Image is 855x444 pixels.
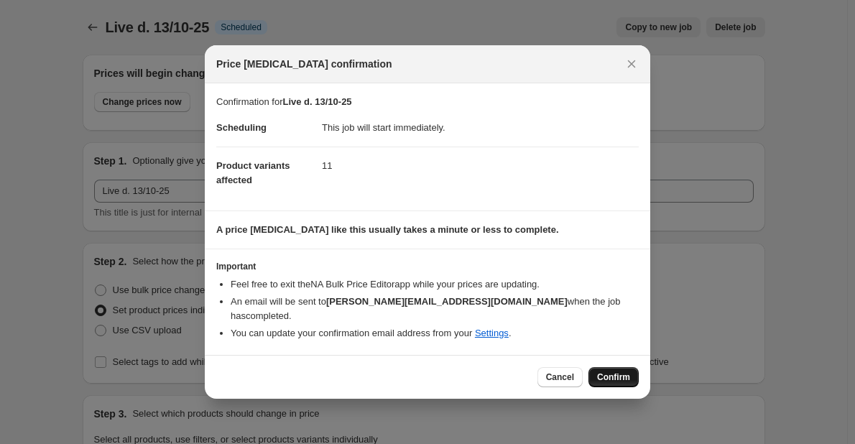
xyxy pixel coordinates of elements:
span: Confirm [597,371,630,383]
span: Price [MEDICAL_DATA] confirmation [216,57,392,71]
li: Feel free to exit the NA Bulk Price Editor app while your prices are updating. [231,277,639,292]
dd: This job will start immediately. [322,109,639,147]
b: [PERSON_NAME][EMAIL_ADDRESS][DOMAIN_NAME] [326,296,568,307]
button: Close [621,54,642,74]
span: Scheduling [216,122,267,133]
b: Live d. 13/10-25 [282,96,351,107]
h3: Important [216,261,639,272]
p: Confirmation for [216,95,639,109]
li: An email will be sent to when the job has completed . [231,295,639,323]
button: Cancel [537,367,583,387]
b: A price [MEDICAL_DATA] like this usually takes a minute or less to complete. [216,224,559,235]
span: Product variants affected [216,160,290,185]
li: You can update your confirmation email address from your . [231,326,639,341]
button: Confirm [588,367,639,387]
span: Cancel [546,371,574,383]
a: Settings [475,328,509,338]
dd: 11 [322,147,639,185]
